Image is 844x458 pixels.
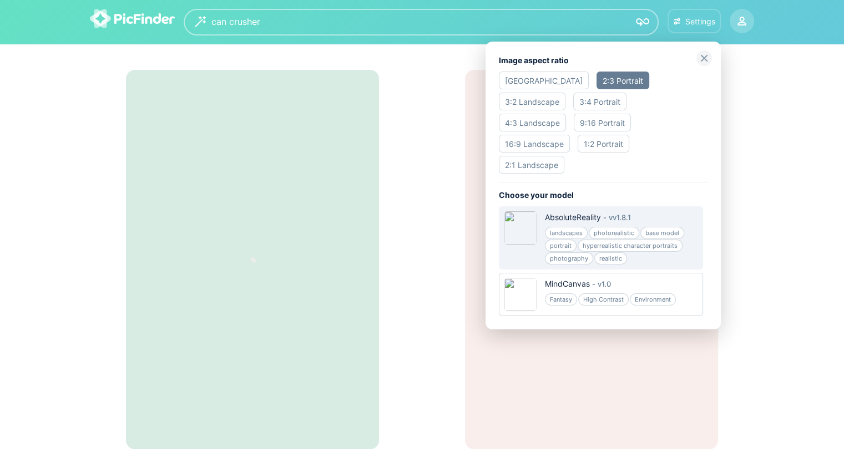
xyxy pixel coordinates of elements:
[573,93,626,110] div: 3:4 Portrait
[597,72,649,89] div: 2:3 Portrait
[499,135,570,152] div: 16:9 Landscape
[578,240,683,252] div: hyperrealistic character portraits
[499,156,564,174] div: 2:1 Landscape
[609,212,631,223] div: v v1.8.1
[590,278,598,289] div: -
[574,114,631,131] div: 9:16 Portrait
[578,135,629,152] div: 1:2 Portrait
[630,293,676,306] div: Environment
[545,278,590,289] div: MindCanvas
[499,114,566,131] div: 4:3 Landscape
[696,50,712,66] img: close-grey.svg
[545,240,577,252] div: portrait
[499,55,707,66] div: Image aspect ratio
[594,252,627,264] div: realistic
[545,293,577,306] div: Fantasy
[499,93,565,110] div: 3:2 Landscape
[598,278,611,289] div: v 1.0
[504,278,537,311] img: 6563a2d355b76-2048x2048.jpg
[601,212,609,223] div: -
[499,190,707,201] div: Choose your model
[545,227,588,239] div: landscapes
[589,227,639,239] div: photorealistic
[545,212,601,223] div: AbsoluteReality
[545,252,593,264] div: photography
[640,227,684,239] div: base model
[499,72,589,89] div: [GEOGRAPHIC_DATA]
[578,293,629,306] div: High Contrast
[504,211,537,245] img: 68361c9274fc8-1200x1509.jpg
